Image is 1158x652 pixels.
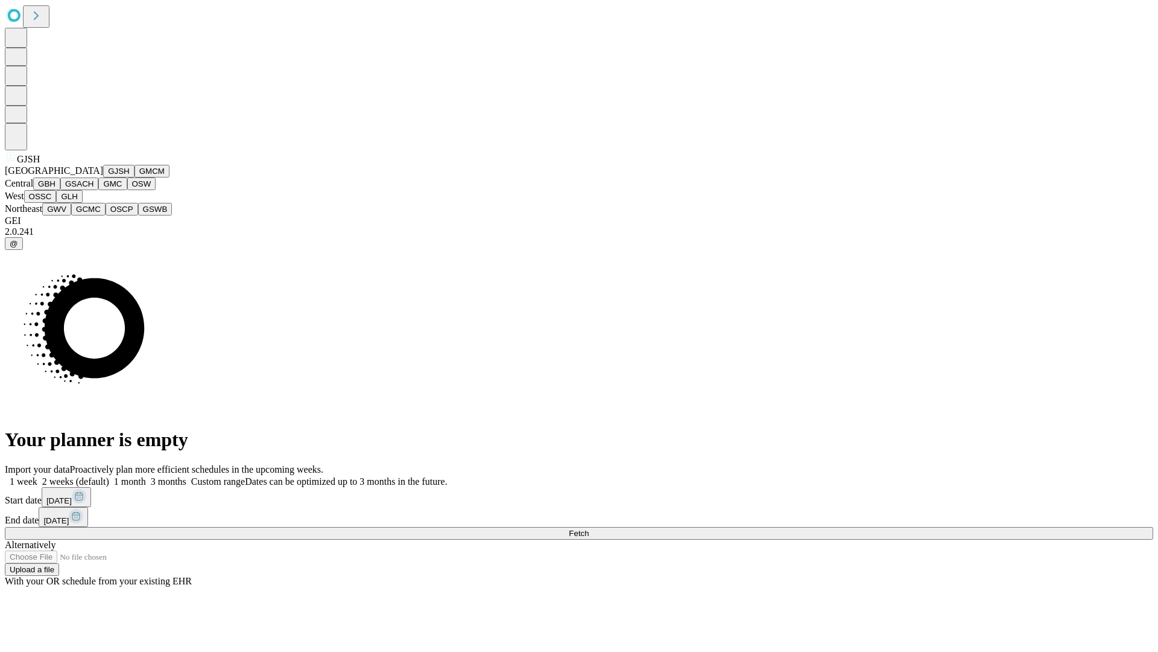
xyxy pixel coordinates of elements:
[5,527,1153,540] button: Fetch
[5,576,192,586] span: With your OR schedule from your existing EHR
[5,563,59,576] button: Upload a file
[42,203,71,216] button: GWV
[5,464,70,475] span: Import your data
[71,203,106,216] button: GCMC
[5,178,33,188] span: Central
[114,476,146,487] span: 1 month
[5,487,1153,507] div: Start date
[10,239,18,248] span: @
[106,203,138,216] button: OSCP
[5,191,24,201] span: West
[39,507,88,527] button: [DATE]
[127,177,156,190] button: OSW
[5,507,1153,527] div: End date
[5,216,1153,226] div: GEI
[60,177,98,190] button: GSACH
[56,190,82,203] button: GLH
[24,190,57,203] button: OSSC
[17,154,40,164] span: GJSH
[103,165,134,177] button: GJSH
[33,177,60,190] button: GBH
[134,165,169,177] button: GMCM
[191,476,245,487] span: Custom range
[569,529,589,538] span: Fetch
[70,464,323,475] span: Proactively plan more efficient schedules in the upcoming weeks.
[5,237,23,250] button: @
[5,165,103,176] span: [GEOGRAPHIC_DATA]
[42,487,91,507] button: [DATE]
[151,476,186,487] span: 3 months
[10,476,37,487] span: 1 week
[5,429,1153,451] h1: Your planner is empty
[245,476,447,487] span: Dates can be optimized up to 3 months in the future.
[5,226,1153,237] div: 2.0.241
[138,203,172,216] button: GSWB
[43,516,69,525] span: [DATE]
[42,476,109,487] span: 2 weeks (default)
[5,203,42,214] span: Northeast
[98,177,127,190] button: GMC
[46,496,72,505] span: [DATE]
[5,540,55,550] span: Alternatively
